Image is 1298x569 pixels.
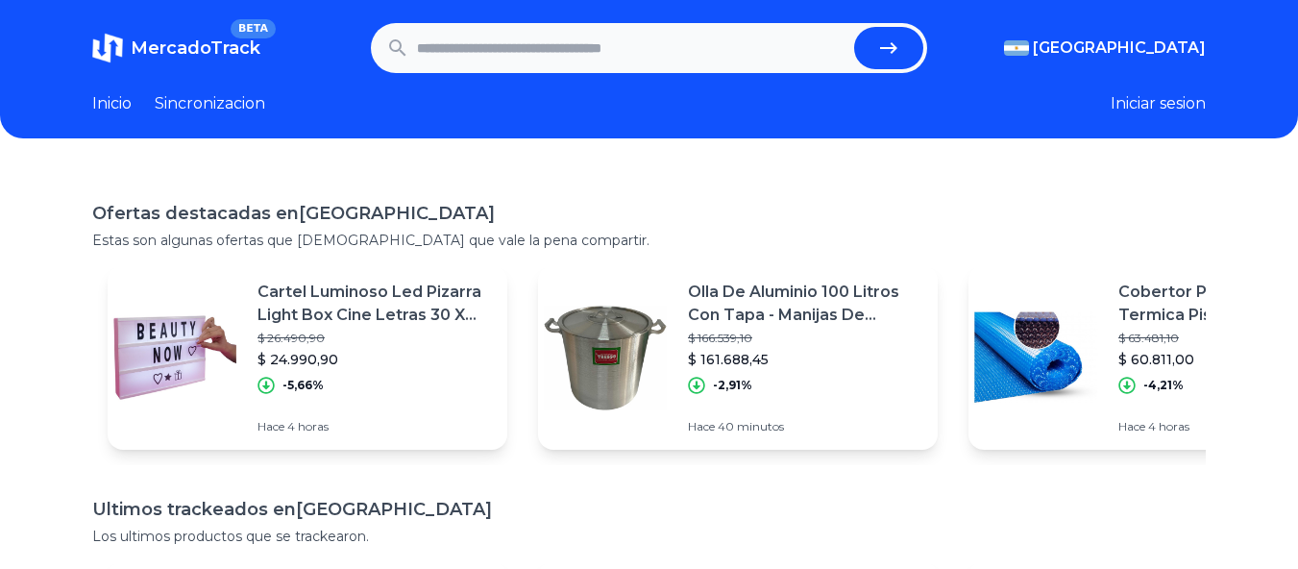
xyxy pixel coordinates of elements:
[1004,40,1029,56] img: Argentina
[92,92,132,115] a: Inicio
[688,419,922,434] p: Hace 40 minutos
[257,331,492,346] p: $ 26.490,90
[538,290,673,425] img: Featured image
[92,496,1206,523] h1: Ultimos trackeados en [GEOGRAPHIC_DATA]
[131,37,260,59] span: MercadoTrack
[688,331,922,346] p: $ 166.539,10
[1004,37,1206,60] button: [GEOGRAPHIC_DATA]
[257,350,492,369] p: $ 24.990,90
[257,419,492,434] p: Hace 4 horas
[92,527,1206,546] p: Los ultimos productos que se trackearon.
[282,378,324,393] p: -5,66%
[968,290,1103,425] img: Featured image
[92,231,1206,250] p: Estas son algunas ofertas que [DEMOGRAPHIC_DATA] que vale la pena compartir.
[713,378,752,393] p: -2,91%
[92,33,260,63] a: MercadoTrackBETA
[108,290,242,425] img: Featured image
[688,281,922,327] p: Olla De Aluminio 100 Litros Con Tapa - Manijas De Fundición
[1143,378,1184,393] p: -4,21%
[155,92,265,115] a: Sincronizacion
[108,265,507,450] a: Featured imageCartel Luminoso Led Pizarra Light Box Cine Letras 30 X 22cm$ 26.490,90$ 24.990,90-5...
[231,19,276,38] span: BETA
[1033,37,1206,60] span: [GEOGRAPHIC_DATA]
[92,33,123,63] img: MercadoTrack
[1111,92,1206,115] button: Iniciar sesion
[538,265,938,450] a: Featured imageOlla De Aluminio 100 Litros Con Tapa - Manijas De Fundición$ 166.539,10$ 161.688,45...
[92,200,1206,227] h1: Ofertas destacadas en [GEOGRAPHIC_DATA]
[688,350,922,369] p: $ 161.688,45
[257,281,492,327] p: Cartel Luminoso Led Pizarra Light Box Cine Letras 30 X 22cm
